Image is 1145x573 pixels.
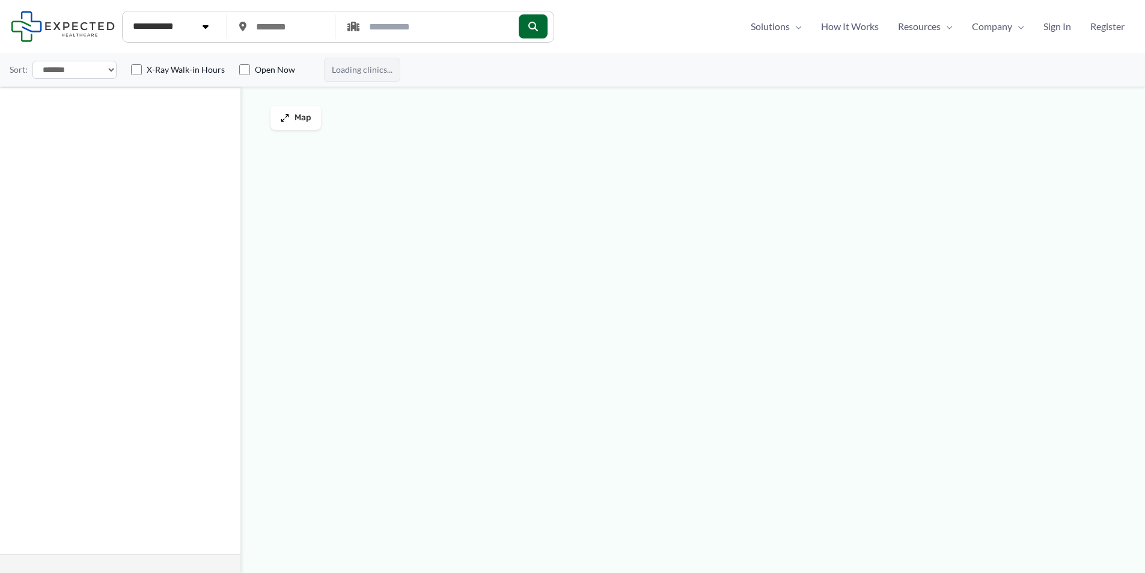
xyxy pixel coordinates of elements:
[811,17,888,35] a: How It Works
[1081,17,1134,35] a: Register
[898,17,941,35] span: Resources
[888,17,962,35] a: ResourcesMenu Toggle
[324,58,400,82] span: Loading clinics...
[941,17,953,35] span: Menu Toggle
[1043,17,1071,35] span: Sign In
[295,113,311,123] span: Map
[1034,17,1081,35] a: Sign In
[255,64,295,76] label: Open Now
[751,17,790,35] span: Solutions
[11,11,115,41] img: Expected Healthcare Logo - side, dark font, small
[972,17,1012,35] span: Company
[962,17,1034,35] a: CompanyMenu Toggle
[1090,17,1125,35] span: Register
[821,17,879,35] span: How It Works
[790,17,802,35] span: Menu Toggle
[270,106,321,130] button: Map
[1012,17,1024,35] span: Menu Toggle
[147,64,225,76] label: X-Ray Walk-in Hours
[10,62,28,78] label: Sort:
[280,113,290,123] img: Maximize
[741,17,811,35] a: SolutionsMenu Toggle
